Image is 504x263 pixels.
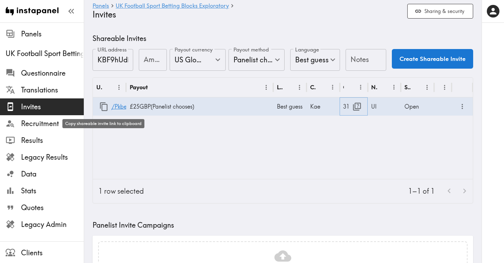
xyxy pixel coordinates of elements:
span: Data [21,169,84,179]
div: Open [401,97,434,116]
span: Legacy Results [21,152,84,162]
button: Menu [422,82,433,93]
div: 31 [343,98,364,116]
div: Kae [307,97,340,116]
div: Opens [343,84,344,91]
span: Translations [21,85,84,95]
label: URL address [97,46,127,54]
span: UK Football Sport Betting Blocks Exploratory [6,49,84,58]
span: Clients [21,248,84,258]
span: Quotes [21,203,84,213]
span: Panels [21,29,84,39]
button: Menu [294,82,305,93]
button: Menu [389,82,400,93]
div: UI [368,97,401,116]
button: Menu [261,82,272,93]
span: Legacy Admin [21,220,84,229]
div: URL [96,84,102,91]
button: Sharing & security [407,4,473,19]
button: Menu [327,82,338,93]
button: Sort [316,82,327,93]
button: Sort [438,82,449,93]
h4: Invites [93,9,402,20]
label: Language [295,46,319,54]
span: Stats [21,186,84,196]
div: Creator [310,84,316,91]
div: Notes [371,84,377,91]
button: Sort [411,82,422,93]
div: Copy shareable invite link to clipboard [62,119,144,128]
button: Menu [114,82,124,93]
button: Create Shareable Invite [392,49,473,69]
button: Sort [283,82,294,93]
button: Menu [439,82,450,93]
a: Panels [93,3,109,9]
div: Language [277,84,283,91]
span: Results [21,136,84,145]
div: 1 row selected [98,186,144,196]
label: Payout method [233,46,269,54]
button: Sort [345,82,355,93]
button: Sort [103,82,114,93]
span: Recruitment [21,119,84,129]
button: Open [212,54,223,65]
div: Panelist chooses [229,49,285,71]
div: Status [404,84,410,91]
div: Best guess [290,49,340,71]
button: Menu [355,82,366,93]
a: /PkbeGbMum [111,98,148,116]
p: 1–1 of 1 [408,186,435,196]
a: UK Football Sport Betting Blocks Exploratory [116,3,229,9]
div: Best guess [273,97,307,116]
h5: Panelist Invite Campaigns [93,220,473,230]
button: more [457,101,468,112]
button: Sort [378,82,389,93]
span: Questionnaire [21,68,84,78]
h5: Shareable Invites [93,34,473,43]
div: £25 GBP ( Panelist chooses ) [126,97,273,116]
button: Sort [149,82,159,93]
span: Invites [21,102,84,112]
label: Payout currency [175,46,213,54]
div: Payout [130,84,148,91]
